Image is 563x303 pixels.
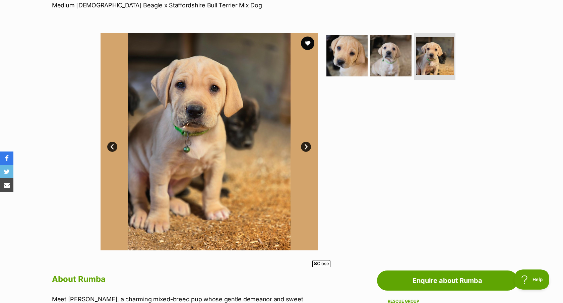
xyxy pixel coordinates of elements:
[301,142,311,152] a: Next
[370,35,412,76] img: Photo of Rumba
[101,33,318,250] img: Photo of Rumba
[52,272,329,287] h2: About Rumba
[160,269,403,300] iframe: Advertisement
[377,270,518,291] a: Enquire about Rumba
[326,35,368,76] img: Photo of Rumba
[312,260,330,267] span: Close
[52,1,335,10] p: Medium [DEMOGRAPHIC_DATA] Beagle x Staffordshire Bull Terrier Mix Dog
[416,37,454,75] img: Photo of Rumba
[107,142,117,152] a: Prev
[301,37,314,50] button: favourite
[514,269,550,290] iframe: Help Scout Beacon - Open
